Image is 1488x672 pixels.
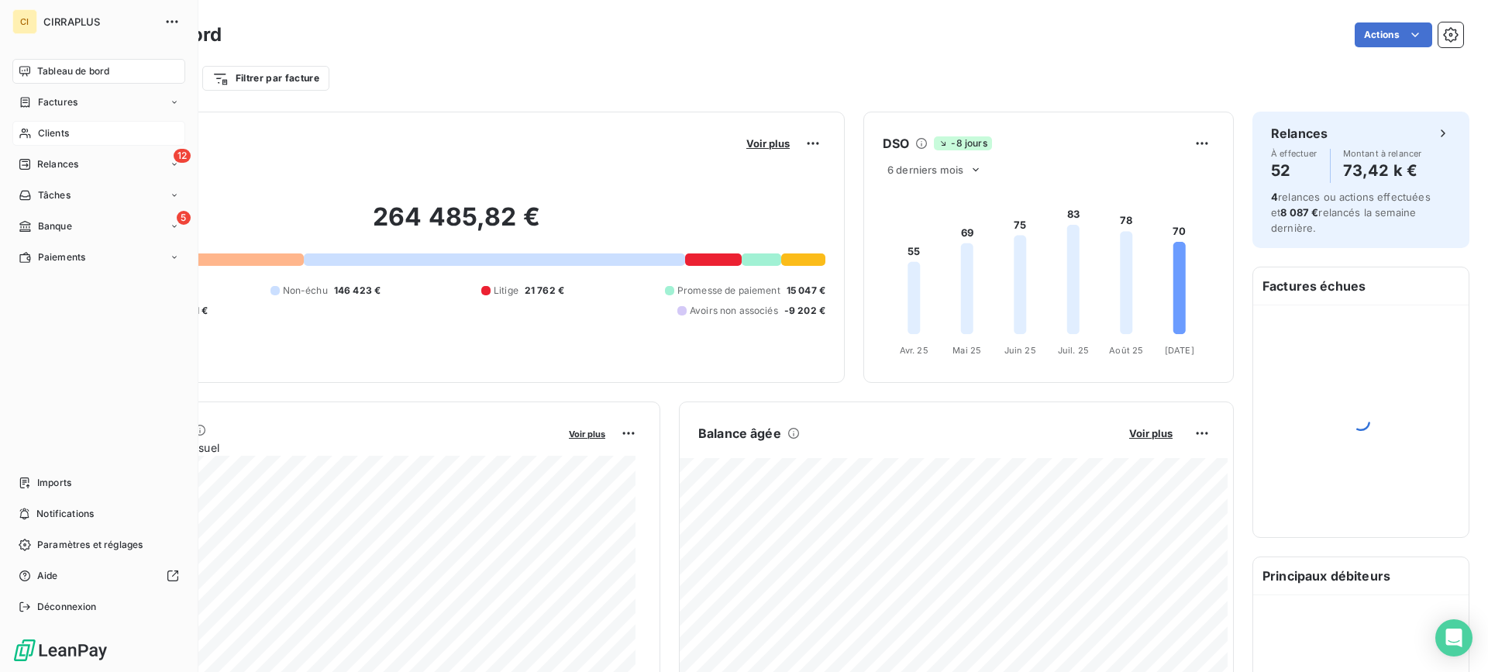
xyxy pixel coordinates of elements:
span: -9 202 € [784,304,825,318]
span: Voir plus [1129,427,1173,439]
tspan: Août 25 [1109,345,1143,356]
h6: Principaux débiteurs [1253,557,1469,594]
tspan: Juil. 25 [1058,345,1089,356]
span: 15 047 € [787,284,825,298]
span: 146 423 € [334,284,381,298]
img: Logo LeanPay [12,638,108,663]
span: Promesse de paiement [677,284,780,298]
button: Actions [1355,22,1432,47]
span: Litige [494,284,518,298]
span: Factures [38,95,77,109]
a: Aide [12,563,185,588]
span: À effectuer [1271,149,1317,158]
h4: 73,42 k € [1343,158,1422,183]
button: Filtrer par facture [202,66,329,91]
span: Avoirs non associés [690,304,778,318]
span: 6 derniers mois [887,164,963,176]
span: relances ou actions effectuées et relancés la semaine dernière. [1271,191,1431,234]
tspan: Juin 25 [1004,345,1036,356]
h6: Factures échues [1253,267,1469,305]
span: 5 [177,211,191,225]
span: Banque [38,219,72,233]
h6: DSO [883,134,909,153]
span: Chiffre d'affaires mensuel [88,439,558,456]
div: Open Intercom Messenger [1435,619,1472,656]
h6: Balance âgée [698,424,781,443]
span: Tâches [38,188,71,202]
span: 12 [174,149,191,163]
button: Voir plus [1125,426,1177,440]
span: Paiements [38,250,85,264]
span: Paramètres et réglages [37,538,143,552]
span: Notifications [36,507,94,521]
h4: 52 [1271,158,1317,183]
tspan: [DATE] [1165,345,1194,356]
span: Imports [37,476,71,490]
span: Voir plus [569,429,605,439]
span: Tableau de bord [37,64,109,78]
h2: 264 485,82 € [88,202,825,248]
span: Montant à relancer [1343,149,1422,158]
span: Voir plus [746,137,790,150]
span: -8 jours [934,136,991,150]
tspan: Avr. 25 [900,345,928,356]
span: 21 762 € [525,284,564,298]
span: Non-échu [283,284,328,298]
span: 4 [1271,191,1278,203]
span: CIRRAPLUS [43,16,155,28]
div: CI [12,9,37,34]
span: Aide [37,569,58,583]
span: Relances [37,157,78,171]
h6: Relances [1271,124,1328,143]
button: Voir plus [742,136,794,150]
span: 8 087 € [1280,206,1318,219]
tspan: Mai 25 [952,345,981,356]
span: Déconnexion [37,600,97,614]
span: Clients [38,126,69,140]
button: Voir plus [564,426,610,440]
